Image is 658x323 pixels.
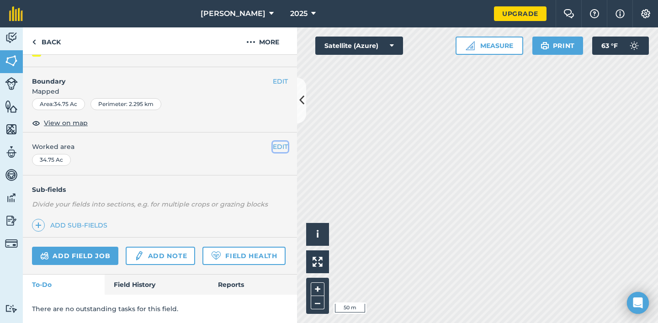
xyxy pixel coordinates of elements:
button: Print [532,37,584,55]
span: [PERSON_NAME] [201,8,265,19]
img: svg+xml;base64,PHN2ZyB4bWxucz0iaHR0cDovL3d3dy53My5vcmcvMjAwMC9zdmciIHdpZHRoPSIxNyIgaGVpZ2h0PSIxNy... [616,8,625,19]
img: Two speech bubbles overlapping with the left bubble in the forefront [563,9,574,18]
img: svg+xml;base64,PHN2ZyB4bWxucz0iaHR0cDovL3d3dy53My5vcmcvMjAwMC9zdmciIHdpZHRoPSIyMCIgaGVpZ2h0PSIyNC... [246,37,255,48]
button: EDIT [273,142,288,152]
span: Mapped [23,86,297,96]
img: svg+xml;base64,PD94bWwgdmVyc2lvbj0iMS4wIiBlbmNvZGluZz0idXRmLTgiPz4KPCEtLSBHZW5lcmF0b3I6IEFkb2JlIE... [5,77,18,90]
img: A question mark icon [589,9,600,18]
p: There are no outstanding tasks for this field. [32,304,288,314]
img: svg+xml;base64,PD94bWwgdmVyc2lvbj0iMS4wIiBlbmNvZGluZz0idXRmLTgiPz4KPCEtLSBHZW5lcmF0b3I6IEFkb2JlIE... [134,250,144,261]
img: Ruler icon [466,41,475,50]
em: Divide your fields into sections, e.g. for multiple crops or grazing blocks [32,200,268,208]
a: Back [23,27,70,54]
a: Reports [209,275,297,295]
img: svg+xml;base64,PHN2ZyB4bWxucz0iaHR0cDovL3d3dy53My5vcmcvMjAwMC9zdmciIHdpZHRoPSI1NiIgaGVpZ2h0PSI2MC... [5,100,18,113]
img: fieldmargin Logo [9,6,23,21]
img: svg+xml;base64,PHN2ZyB4bWxucz0iaHR0cDovL3d3dy53My5vcmcvMjAwMC9zdmciIHdpZHRoPSI5IiBoZWlnaHQ9IjI0Ii... [32,37,36,48]
h4: Boundary [23,67,273,86]
a: Add field job [32,247,118,265]
img: svg+xml;base64,PD94bWwgdmVyc2lvbj0iMS4wIiBlbmNvZGluZz0idXRmLTgiPz4KPCEtLSBHZW5lcmF0b3I6IEFkb2JlIE... [5,214,18,228]
span: Worked area [32,142,288,152]
img: svg+xml;base64,PHN2ZyB4bWxucz0iaHR0cDovL3d3dy53My5vcmcvMjAwMC9zdmciIHdpZHRoPSIxNCIgaGVpZ2h0PSIyNC... [35,220,42,231]
button: + [311,282,324,296]
a: Field History [105,275,208,295]
h4: Sub-fields [23,185,297,195]
a: Upgrade [494,6,547,21]
span: 2025 [290,8,308,19]
img: svg+xml;base64,PD94bWwgdmVyc2lvbj0iMS4wIiBlbmNvZGluZz0idXRmLTgiPz4KPCEtLSBHZW5lcmF0b3I6IEFkb2JlIE... [5,31,18,45]
a: Add sub-fields [32,219,111,232]
img: svg+xml;base64,PHN2ZyB4bWxucz0iaHR0cDovL3d3dy53My5vcmcvMjAwMC9zdmciIHdpZHRoPSIxOSIgaGVpZ2h0PSIyNC... [541,40,549,51]
img: svg+xml;base64,PHN2ZyB4bWxucz0iaHR0cDovL3d3dy53My5vcmcvMjAwMC9zdmciIHdpZHRoPSI1NiIgaGVpZ2h0PSI2MC... [5,122,18,136]
button: More [228,27,297,54]
button: Satellite (Azure) [315,37,403,55]
img: svg+xml;base64,PD94bWwgdmVyc2lvbj0iMS4wIiBlbmNvZGluZz0idXRmLTgiPz4KPCEtLSBHZW5lcmF0b3I6IEFkb2JlIE... [5,237,18,250]
img: svg+xml;base64,PD94bWwgdmVyc2lvbj0iMS4wIiBlbmNvZGluZz0idXRmLTgiPz4KPCEtLSBHZW5lcmF0b3I6IEFkb2JlIE... [5,168,18,182]
div: Area : 34.75 Ac [32,98,85,110]
img: Four arrows, one pointing top left, one top right, one bottom right and the last bottom left [313,257,323,267]
button: View on map [32,117,88,128]
a: To-Do [23,275,105,295]
div: Open Intercom Messenger [627,292,649,314]
button: – [311,296,324,309]
span: 63 ° F [601,37,618,55]
img: svg+xml;base64,PD94bWwgdmVyc2lvbj0iMS4wIiBlbmNvZGluZz0idXRmLTgiPz4KPCEtLSBHZW5lcmF0b3I6IEFkb2JlIE... [625,37,643,55]
img: svg+xml;base64,PD94bWwgdmVyc2lvbj0iMS4wIiBlbmNvZGluZz0idXRmLTgiPz4KPCEtLSBHZW5lcmF0b3I6IEFkb2JlIE... [5,145,18,159]
span: i [316,228,319,240]
img: svg+xml;base64,PHN2ZyB4bWxucz0iaHR0cDovL3d3dy53My5vcmcvMjAwMC9zdmciIHdpZHRoPSIxOCIgaGVpZ2h0PSIyNC... [32,117,40,128]
button: Measure [456,37,523,55]
div: Perimeter : 2.295 km [90,98,161,110]
img: svg+xml;base64,PD94bWwgdmVyc2lvbj0iMS4wIiBlbmNvZGluZz0idXRmLTgiPz4KPCEtLSBHZW5lcmF0b3I6IEFkb2JlIE... [40,250,49,261]
button: 63 °F [592,37,649,55]
img: A cog icon [640,9,651,18]
div: 34.75 Ac [32,154,71,166]
img: svg+xml;base64,PHN2ZyB4bWxucz0iaHR0cDovL3d3dy53My5vcmcvMjAwMC9zdmciIHdpZHRoPSI1NiIgaGVpZ2h0PSI2MC... [5,54,18,68]
a: Field Health [202,247,285,265]
span: View on map [44,118,88,128]
img: svg+xml;base64,PD94bWwgdmVyc2lvbj0iMS4wIiBlbmNvZGluZz0idXRmLTgiPz4KPCEtLSBHZW5lcmF0b3I6IEFkb2JlIE... [5,191,18,205]
button: EDIT [273,76,288,86]
button: i [306,223,329,246]
a: Add note [126,247,195,265]
img: svg+xml;base64,PD94bWwgdmVyc2lvbj0iMS4wIiBlbmNvZGluZz0idXRmLTgiPz4KPCEtLSBHZW5lcmF0b3I6IEFkb2JlIE... [5,304,18,313]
